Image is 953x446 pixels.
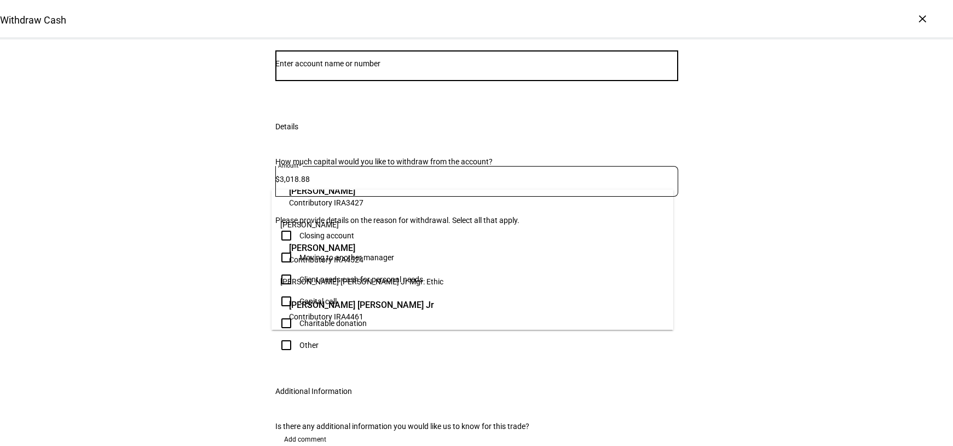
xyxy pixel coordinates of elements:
[914,10,931,27] div: ×
[289,242,363,254] span: [PERSON_NAME]
[280,277,443,286] span: [PERSON_NAME] [PERSON_NAME] Jr Mgr: Ethic
[289,198,346,207] span: Contributory IRA
[289,299,434,311] span: [PERSON_NAME] [PERSON_NAME] Jr
[346,255,363,264] span: 4524
[289,185,363,197] span: [PERSON_NAME]
[275,387,352,396] div: Additional Information
[346,198,363,207] span: 3427
[286,296,437,324] div: Winston Samuel Williams Jr
[289,312,346,321] span: Contributory IRA
[275,122,298,131] div: Details
[278,162,301,169] mat-label: Amount*
[289,255,346,264] span: Contributory IRA
[346,312,363,321] span: 4461
[286,182,366,210] div: Christopher F Marrone
[286,239,366,267] div: Ramona Gutierrez
[280,220,339,229] span: [PERSON_NAME]
[275,157,678,166] div: How much capital would you like to withdraw from the account?
[299,341,319,350] div: Other
[275,422,678,431] div: Is there any additional information you would like us to know for this trade?
[275,59,678,68] input: Number
[275,175,280,184] span: $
